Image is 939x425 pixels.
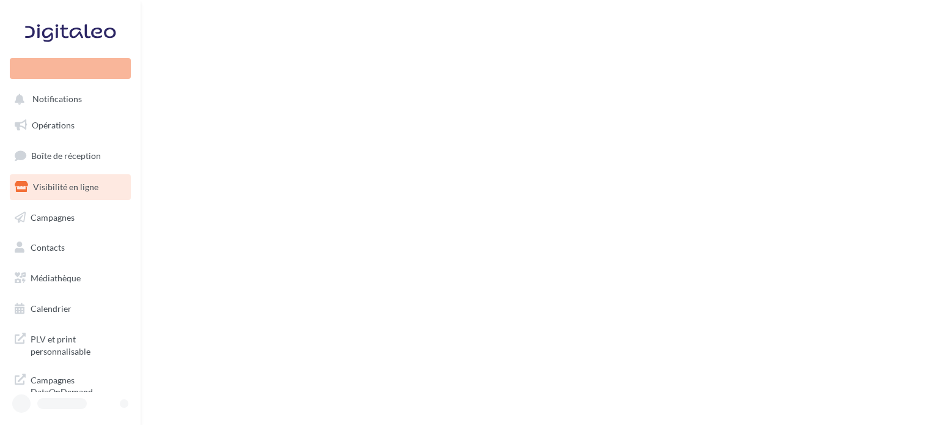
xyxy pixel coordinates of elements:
[7,174,133,200] a: Visibilité en ligne
[7,265,133,291] a: Médiathèque
[32,120,75,130] span: Opérations
[7,142,133,169] a: Boîte de réception
[10,58,131,79] div: Nouvelle campagne
[7,205,133,231] a: Campagnes
[31,212,75,222] span: Campagnes
[7,235,133,261] a: Contacts
[31,331,126,357] span: PLV et print personnalisable
[7,326,133,362] a: PLV et print personnalisable
[7,296,133,322] a: Calendrier
[32,94,82,105] span: Notifications
[7,113,133,138] a: Opérations
[31,372,126,398] span: Campagnes DataOnDemand
[33,182,98,192] span: Visibilité en ligne
[31,273,81,283] span: Médiathèque
[7,367,133,403] a: Campagnes DataOnDemand
[31,150,101,161] span: Boîte de réception
[31,303,72,314] span: Calendrier
[31,242,65,253] span: Contacts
